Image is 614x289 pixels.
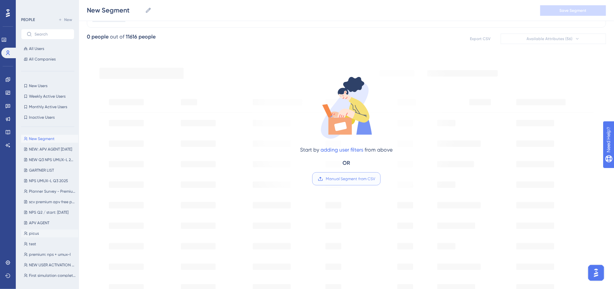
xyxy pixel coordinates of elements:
span: picus [29,231,39,236]
span: Save Segment [560,8,587,13]
span: NEW: APV AGENT [DATE] [29,147,72,152]
button: All Companies [21,55,74,63]
span: Manual Segment from CSV [326,176,375,181]
button: test [21,240,78,248]
button: scv premium apv free popup [21,198,78,206]
button: NEW USER ACTIVATION WITH ACTIVE AGENT [21,261,78,269]
button: New Segment [21,135,78,143]
span: test [29,241,36,247]
a: adding user filters [321,147,364,153]
button: New Users [21,82,74,90]
span: All Companies [29,57,56,62]
span: scv premium apv free popup [29,199,76,205]
button: Save Segment [540,5,606,16]
button: premium: nps + umux-l [21,251,78,258]
div: 11616 people [126,33,156,41]
button: First simulation completed [21,272,78,279]
input: Segment Name [87,6,142,15]
button: Inactive Users [21,113,74,121]
span: Need Help? [15,2,41,10]
span: Available Attributes (56) [527,36,573,41]
span: NPS UMUX-L Q3 2025 [29,178,68,183]
span: First simulation completed [29,273,76,278]
span: Export CSV [470,36,491,41]
button: NPS UMUX-L Q3 2025 [21,177,78,185]
span: GARTNER LIST [29,168,54,173]
span: premium: nps + umux-l [29,252,71,257]
span: All Users [29,46,44,51]
span: New [64,17,72,22]
div: Start by from above [300,146,393,154]
span: APV AGENT [29,220,49,226]
button: Available Attributes (56) [501,34,606,44]
button: New [56,16,74,24]
iframe: UserGuiding AI Assistant Launcher [586,263,606,283]
button: picus [21,229,78,237]
span: Weekly Active Users [29,94,65,99]
div: 0 people [87,33,109,41]
input: Search [35,32,69,36]
div: OR [343,159,350,167]
button: Monthly Active Users [21,103,74,111]
button: GARTNER LIST [21,166,78,174]
span: Monthly Active Users [29,104,67,109]
button: All Users [21,45,74,53]
span: Planner Survey - Premium Users [29,189,76,194]
button: Export CSV [464,34,497,44]
span: New Segment [29,136,55,141]
span: NPS Q2 / start: [DATE] [29,210,68,215]
div: PEOPLE [21,17,35,22]
button: APV AGENT [21,219,78,227]
span: NEW Q3 NPS UMUX-L 2025 [29,157,76,162]
button: NEW Q3 NPS UMUX-L 2025 [21,156,78,164]
span: NEW USER ACTIVATION WITH ACTIVE AGENT [29,262,76,268]
button: NEW: APV AGENT [DATE] [21,145,78,153]
div: out of [110,33,124,41]
span: Inactive Users [29,115,55,120]
button: NPS Q2 / start: [DATE] [21,208,78,216]
button: Weekly Active Users [21,92,74,100]
button: Planner Survey - Premium Users [21,187,78,195]
span: New Users [29,83,47,88]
